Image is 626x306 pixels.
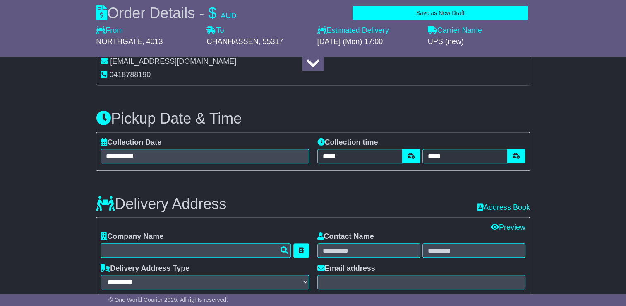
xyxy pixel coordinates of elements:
span: © One World Courier 2025. All rights reserved. [108,296,228,303]
label: Company Name [101,232,163,241]
label: Email address [317,264,375,273]
label: To [206,26,224,35]
label: Contact Name [317,232,374,241]
a: Preview [491,223,525,231]
label: Collection time [317,138,378,147]
span: 0418788190 [109,70,151,79]
label: From [96,26,123,35]
span: NORTHGATE [96,37,142,46]
span: , 4013 [142,37,163,46]
button: Save as New Draft [353,6,528,20]
div: UPS (new) [428,37,530,46]
span: CHANHASSEN [206,37,258,46]
label: Estimated Delivery [317,26,419,35]
h3: Pickup Date & Time [96,110,530,127]
h3: Delivery Address [96,196,226,212]
span: , 55317 [258,37,283,46]
span: $ [208,5,216,22]
label: Delivery Address Type [101,264,189,273]
label: Collection Date [101,138,161,147]
div: Order Details - [96,4,236,22]
span: AUD [221,12,236,20]
label: Carrier Name [428,26,482,35]
a: Address Book [477,203,530,211]
div: [DATE] (Mon) 17:00 [317,37,419,46]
